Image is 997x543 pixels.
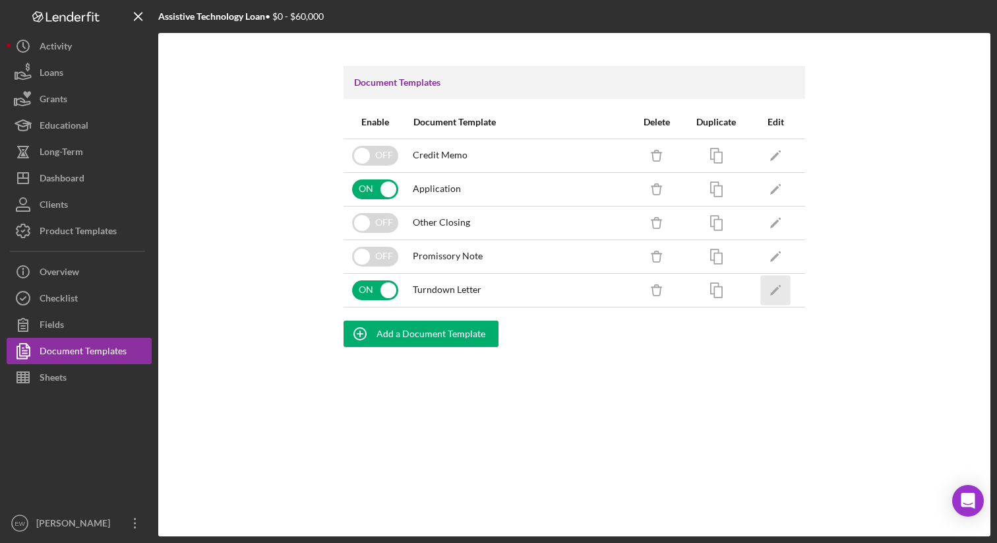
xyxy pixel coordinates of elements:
button: Checklist [7,285,152,311]
span: Application [413,183,461,194]
button: Clients [7,191,152,218]
div: Dashboard [40,165,84,195]
button: Product Templates [7,218,152,244]
div: Delete [628,117,686,127]
div: Long-Term [40,139,83,168]
button: Activity [7,33,152,59]
div: • $0 - $60,000 [158,11,324,22]
div: Add a Document Template [377,321,485,347]
button: EW[PERSON_NAME] [7,510,152,536]
div: Grants [40,86,67,115]
div: Open Intercom Messenger [952,485,984,517]
span: Other Closing [413,217,470,228]
text: EW [15,520,25,527]
div: Enable [344,117,406,127]
div: Product Templates [40,218,117,247]
button: Document Templates [7,338,152,364]
div: Clients [40,191,68,221]
div: Duplicate [687,117,745,127]
div: Fields [40,311,64,341]
button: Overview [7,259,152,285]
b: Assistive Technology Loan [158,11,265,22]
button: Sheets [7,364,152,391]
div: Sheets [40,364,67,394]
span: Credit Memo [413,150,468,160]
div: Document Templates [40,338,127,367]
div: Overview [40,259,79,288]
div: [PERSON_NAME] [33,510,119,540]
div: Document Template [413,117,496,127]
button: Loans [7,59,152,86]
span: Turndown Letter [413,284,481,295]
button: Add a Document Template [344,321,498,347]
div: Loans [40,59,63,89]
div: Edit [746,117,804,127]
h3: Document Templates [354,76,440,89]
div: Activity [40,33,72,63]
button: Fields [7,311,152,338]
button: Dashboard [7,165,152,191]
span: Promissory Note [413,251,483,261]
button: Grants [7,86,152,112]
div: Educational [40,112,88,142]
button: Educational [7,112,152,139]
div: Checklist [40,285,78,315]
button: Long-Term [7,139,152,165]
